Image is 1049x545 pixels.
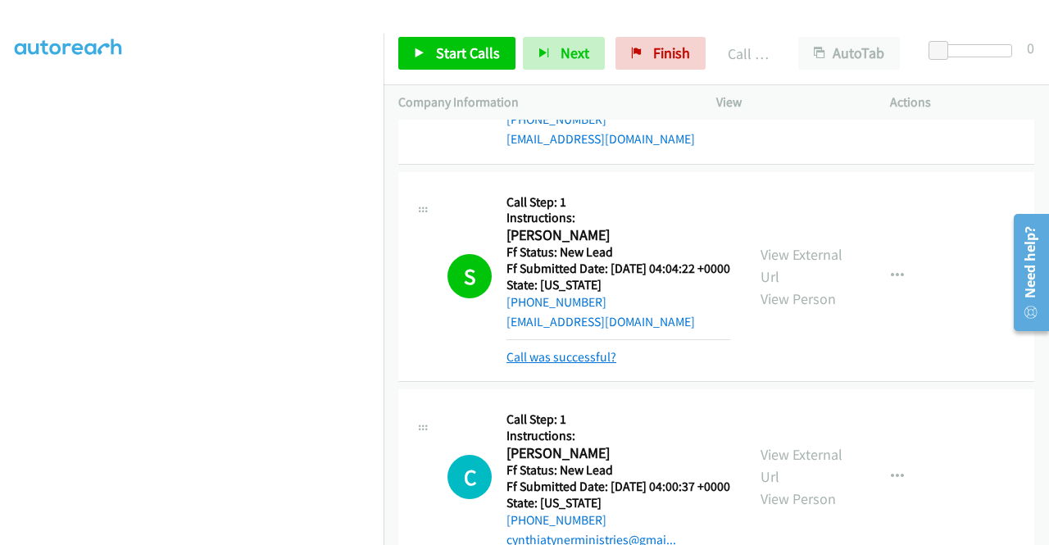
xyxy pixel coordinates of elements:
a: [PHONE_NUMBER] [506,294,606,310]
h1: S [447,254,492,298]
span: Finish [653,43,690,62]
iframe: Resource Center [1002,207,1049,338]
h5: Instructions: [506,210,730,226]
a: View External Url [761,445,842,486]
h5: State: [US_STATE] [506,277,730,293]
div: 0 [1027,37,1034,59]
h2: [PERSON_NAME] [506,226,725,245]
button: AutoTab [798,37,900,70]
h5: Ff Submitted Date: [DATE] 04:04:22 +0000 [506,261,730,277]
span: Next [561,43,589,62]
h2: [PERSON_NAME] [506,444,725,463]
a: [EMAIL_ADDRESS][DOMAIN_NAME] [506,131,695,147]
div: Delay between calls (in seconds) [937,44,1012,57]
span: Start Calls [436,43,500,62]
p: View [716,93,861,112]
a: [PHONE_NUMBER] [506,512,606,528]
h5: Ff Status: New Lead [506,462,730,479]
a: Start Calls [398,37,515,70]
p: Call Completed [728,43,769,65]
h5: Call Step: 1 [506,411,730,428]
h5: Ff Status: New Lead [506,244,730,261]
a: View Person [761,289,836,308]
h5: State: [US_STATE] [506,495,730,511]
a: [PHONE_NUMBER] [506,111,606,127]
button: Next [523,37,605,70]
a: Call was successful? [506,349,616,365]
h1: C [447,455,492,499]
h5: Instructions: [506,428,730,444]
a: Finish [615,37,706,70]
a: View External Url [761,245,842,286]
a: [EMAIL_ADDRESS][DOMAIN_NAME] [506,314,695,329]
a: View Person [761,489,836,508]
h5: Call Step: 1 [506,194,730,211]
p: Company Information [398,93,687,112]
h5: Ff Submitted Date: [DATE] 04:00:37 +0000 [506,479,730,495]
p: Actions [890,93,1034,112]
